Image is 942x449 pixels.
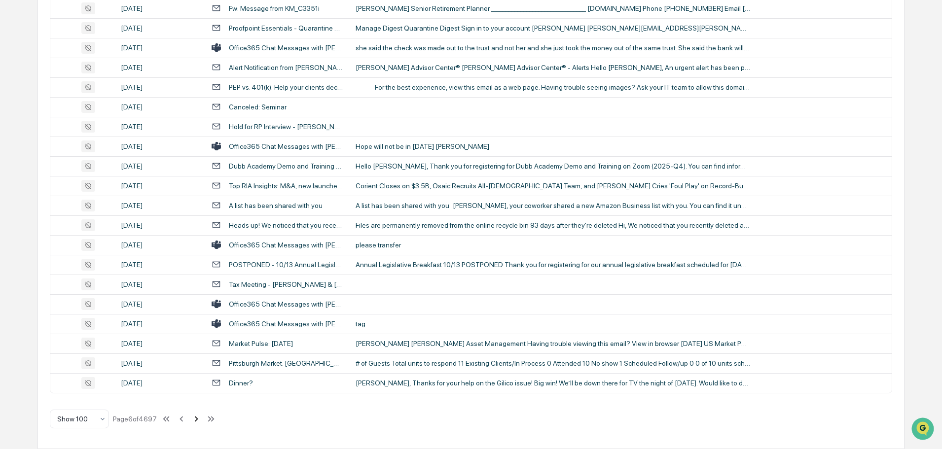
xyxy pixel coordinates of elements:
[910,416,937,443] iframe: Open customer support
[356,142,750,150] div: Hope will not be in [DATE] [PERSON_NAME]
[229,123,344,131] div: Hold for RP Interview - [PERSON_NAME]
[20,124,64,134] span: Preclearance
[113,415,157,423] div: Page 6 of 4697
[356,359,750,367] div: # of Guests Total units to respond 11 Existing Clients/In Process 0 Attended 10 No show 1 Schedul...
[229,202,323,209] div: A list has been shared with you
[121,359,200,367] div: [DATE]
[356,261,750,269] div: Annual Legislative Breakfast 10/13 POSTPONED Thank you for registering for our annual legislative...
[229,320,344,328] div: Office365 Chat Messages with [PERSON_NAME], [PERSON_NAME] on [DATE]
[229,142,344,150] div: Office365 Chat Messages with [PERSON_NAME], [PERSON_NAME], [PERSON_NAME], [PERSON_NAME], [PERSON_...
[121,182,200,190] div: [DATE]
[356,379,750,387] div: [PERSON_NAME], Thanks for your help on the Gilico issue! Big win! We’ll be down there for TV the ...
[6,120,68,138] a: 🖐️Preclearance
[72,125,79,133] div: 🗄️
[121,241,200,249] div: [DATE]
[121,162,200,170] div: [DATE]
[98,167,119,174] span: Pylon
[356,320,750,328] div: tag
[356,182,750,190] div: Corient Closes on $3.5B, Osaic Recruits All-[DEMOGRAPHIC_DATA] Team, and [PERSON_NAME] Cries 'Fou...
[121,340,200,347] div: [DATE]
[168,78,180,90] button: Start new chat
[229,300,344,308] div: Office365 Chat Messages with [PERSON_NAME], [PERSON_NAME] on [DATE]
[34,75,162,85] div: Start new chat
[121,123,200,131] div: [DATE]
[356,83,750,91] div: ‌ ‌ ‌ ‌ ‌ ‌ ‌ ‌ ‌ ‌ ‌ ‌ ‌ For the best experience, view this email as a web page. Having trouble ...
[10,125,18,133] div: 🖐️
[356,241,750,249] div: please transfer
[6,139,66,157] a: 🔎Data Lookup
[121,103,200,111] div: [DATE]
[121,221,200,229] div: [DATE]
[356,162,750,170] div: Hello [PERSON_NAME], Thank you for registering for Dubb Academy Demo and Training on Zoom (2025-Q...
[229,162,344,170] div: Dubb Academy Demo and Training on Zoom (2025-Q4) Confirmation
[356,340,750,347] div: [PERSON_NAME] [PERSON_NAME] Asset Management Having trouble viewing this email? View in browser [...
[121,202,200,209] div: [DATE]
[229,103,287,111] div: Canceled: Seminar
[121,142,200,150] div: [DATE]
[356,221,750,229] div: Files are permanently removed from the online recycle bin 93 days after they're deleted Hi, We no...
[121,44,200,52] div: [DATE]
[10,75,28,93] img: 1746055101610-c473b297-6a78-478c-a979-82029cc54cd1
[229,24,344,32] div: Proofpoint Essentials - Quarantine Digest
[121,24,200,32] div: [DATE]
[229,83,344,91] div: PEP vs. 401(k): Help your clients decide
[229,241,344,249] div: Office365 Chat Messages with [PERSON_NAME], [PERSON_NAME] on [DATE]
[229,379,253,387] div: Dinner?
[229,64,344,71] div: Alert Notification from [PERSON_NAME] Advisor Services
[10,21,180,36] p: How can we help?
[121,83,200,91] div: [DATE]
[68,120,126,138] a: 🗄️Attestations
[229,340,293,347] div: Market Pulse: [DATE]
[356,202,750,209] div: A list has been shared with you [PERSON_NAME], your coworker shared a new Amazon Business list wi...
[34,85,125,93] div: We're available if you need us!
[121,4,200,12] div: [DATE]
[356,4,750,12] div: [PERSON_NAME] Senior Retirement Planner ________________________________ [DOMAIN_NAME] Phone [PHO...
[121,379,200,387] div: [DATE]
[229,261,344,269] div: POSTPONED - 10/13 Annual Legislative Breakfast
[10,144,18,152] div: 🔎
[81,124,122,134] span: Attestations
[356,64,750,71] div: [PERSON_NAME] Advisor Center® [PERSON_NAME] Advisor Center® - Alerts Hello [PERSON_NAME], An urge...
[121,320,200,328] div: [DATE]
[121,280,200,288] div: [DATE]
[356,24,750,32] div: Manage Digest Quarantine Digest Sign in to your account [PERSON_NAME] [PERSON_NAME][EMAIL_ADDRESS...
[121,64,200,71] div: [DATE]
[121,261,200,269] div: [DATE]
[229,44,344,52] div: Office365 Chat Messages with [PERSON_NAME], [PERSON_NAME] on [DATE]
[20,143,62,153] span: Data Lookup
[229,280,344,288] div: Tax Meeting - [PERSON_NAME] & [PERSON_NAME]
[229,221,344,229] div: Heads up! We noticed that you recently deleted a large number of files from your OneDrive
[229,359,344,367] div: Pittsburgh Market. [GEOGRAPHIC_DATA]'s. [DATE]
[121,300,200,308] div: [DATE]
[229,4,320,12] div: Fw: Message from KM_C3351i
[70,167,119,174] a: Powered byPylon
[229,182,344,190] div: Top RIA Insights: M&A, new launches & rep movements
[356,44,750,52] div: she said the check was made out to the trust and not her and she just took the money out of the s...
